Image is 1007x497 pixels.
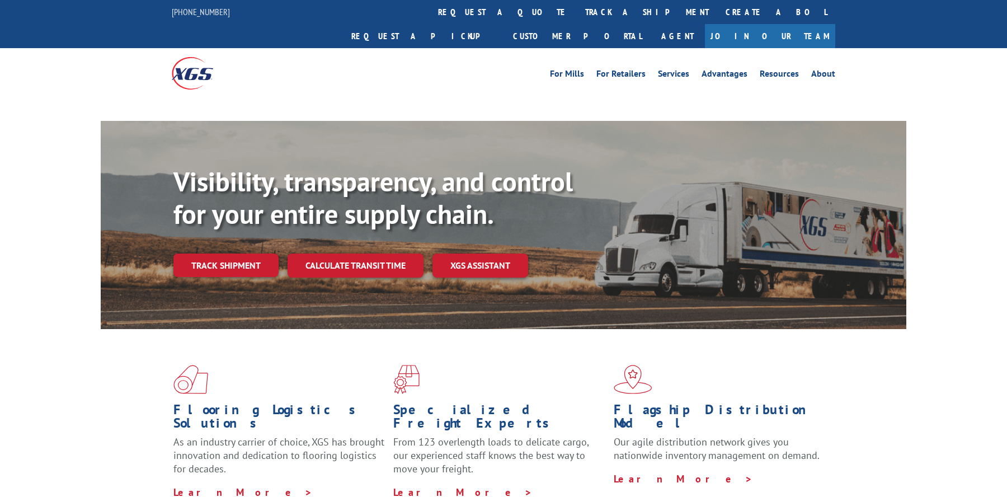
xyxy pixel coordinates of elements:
span: As an industry carrier of choice, XGS has brought innovation and dedication to flooring logistics... [173,435,384,475]
span: Our agile distribution network gives you nationwide inventory management on demand. [614,435,820,462]
img: xgs-icon-total-supply-chain-intelligence-red [173,365,208,394]
a: XGS ASSISTANT [432,254,528,278]
img: xgs-icon-focused-on-flooring-red [393,365,420,394]
a: For Retailers [596,69,646,82]
p: From 123 overlength loads to delicate cargo, our experienced staff knows the best way to move you... [393,435,605,485]
a: Calculate transit time [288,254,423,278]
b: Visibility, transparency, and control for your entire supply chain. [173,164,573,231]
a: For Mills [550,69,584,82]
a: Advantages [702,69,747,82]
h1: Specialized Freight Experts [393,403,605,435]
h1: Flagship Distribution Model [614,403,825,435]
a: Join Our Team [705,24,835,48]
h1: Flooring Logistics Solutions [173,403,385,435]
a: Agent [650,24,705,48]
a: Learn More > [614,472,753,485]
a: Request a pickup [343,24,505,48]
a: Services [658,69,689,82]
a: Track shipment [173,254,279,277]
a: [PHONE_NUMBER] [172,6,230,17]
a: About [811,69,835,82]
a: Customer Portal [505,24,650,48]
a: Resources [760,69,799,82]
img: xgs-icon-flagship-distribution-model-red [614,365,652,394]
